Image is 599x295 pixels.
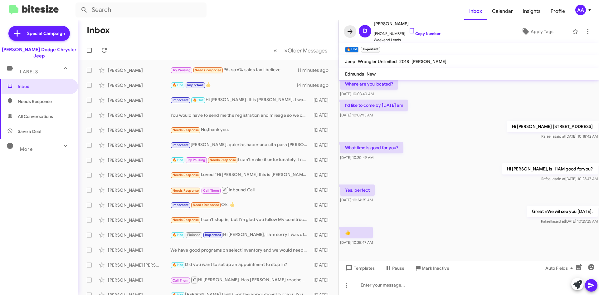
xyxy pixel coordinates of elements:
span: Special Campaign [27,30,65,37]
div: You would have to send me the registration and mileage so we can access Jeeps records [170,112,310,118]
div: [DATE] [310,217,334,223]
span: Wrangler Unlimited [358,59,397,64]
span: [DATE] 10:09:13 AM [340,113,373,117]
span: [PERSON_NAME] [412,59,446,64]
span: Important [187,83,203,87]
div: [DATE] [310,262,334,268]
a: Profile [546,2,570,20]
div: I can't stop in, but I'm glad you follow My construction company is in the market for a new and o... [170,216,310,224]
a: Inbox [464,2,487,20]
button: Next [280,44,331,57]
p: Hi [PERSON_NAME] [STREET_ADDRESS] [507,121,598,132]
div: Hi [PERSON_NAME], It is [PERSON_NAME], I wanted to get back to you. We have looked at the numbers... [170,96,310,104]
div: PA, so 6% sales tax I believe [170,66,297,74]
span: 2018 [399,59,409,64]
p: Where are you located? [340,78,398,90]
p: Great nWe wil see you [DATE]. [527,206,598,217]
span: Mark Inactive [422,263,449,274]
div: [DATE] [310,112,334,118]
span: Important [173,98,189,102]
div: 14 minutes ago [296,82,334,88]
div: [DATE] [310,232,334,238]
div: [DATE] [310,157,334,163]
button: Apply Tags [505,26,569,37]
div: No,thank you. [170,126,310,134]
div: I can't make it unfortunately. I noticed I have some where to be at noon. We have time let's plan... [170,156,310,164]
span: » [284,47,288,54]
span: Important [173,203,189,207]
a: Copy Number [408,31,441,36]
div: [PERSON_NAME] [PERSON_NAME] [108,262,170,268]
span: Needs Response [18,98,71,105]
div: [DATE] [310,142,334,148]
span: Templates [344,263,375,274]
button: Templates [339,263,380,274]
span: Try Pausing [173,68,191,72]
span: [PERSON_NAME] [374,20,441,27]
span: More [20,146,33,152]
span: Needs Response [173,173,199,177]
div: [DATE] [310,202,334,208]
span: 🔥 Hot [173,158,183,162]
p: Yes, perfect [340,184,375,196]
span: Auto Fields [545,263,575,274]
div: Did you want to set up an appointment to stop in? [170,261,310,268]
div: [PERSON_NAME] [108,217,170,223]
div: [DATE] [310,172,334,178]
span: said at [554,176,565,181]
span: [DATE] 10:20:49 AM [340,155,373,160]
span: 🔥 Hot [173,83,183,87]
span: said at [554,219,565,224]
span: Pause [392,263,404,274]
span: said at [554,134,565,139]
p: What time is good for you? [340,142,403,153]
div: [DATE] [310,97,334,103]
h1: Inbox [87,25,110,35]
div: [PERSON_NAME] [108,67,170,73]
span: [DATE] 10:24:25 AM [340,198,373,202]
a: Calendar [487,2,518,20]
button: Previous [270,44,281,57]
span: Needs Response [173,218,199,222]
button: Auto Fields [540,263,580,274]
div: [DATE] [310,187,334,193]
span: 🔥 Hot [173,233,183,237]
div: [PERSON_NAME] [108,232,170,238]
div: Hi [PERSON_NAME], I am sorry I was off. I will speak to your associate [DATE] and het back to you... [170,231,310,238]
span: Rafaella [DATE] 10:23:47 AM [541,176,598,181]
span: Important [173,143,189,147]
span: [PHONE_NUMBER] [374,27,441,37]
div: AA [575,5,586,15]
span: New [367,71,376,77]
span: [DATE] 10:03:40 AM [340,91,374,96]
div: [PERSON_NAME] [108,82,170,88]
span: Labels [20,69,38,75]
span: Jeep [345,59,355,64]
span: Needs Response [173,189,199,193]
span: Needs Response [173,128,199,132]
span: Insights [518,2,546,20]
span: Needs Response [193,203,219,207]
div: Loved “Hi [PERSON_NAME] this is [PERSON_NAME] , Manager at [PERSON_NAME] Dodge Chrysler Jeep Ram.... [170,171,310,179]
div: We have good programs on select inventory and we would need to take a look at your vehicle to get... [170,247,310,253]
span: Older Messages [288,47,327,54]
button: AA [570,5,592,15]
span: Rafaella [DATE] 10:18:42 AM [541,134,598,139]
div: [PERSON_NAME] [108,97,170,103]
span: Apply Tags [531,26,553,37]
span: Needs Response [210,158,236,162]
nav: Page navigation example [270,44,331,57]
div: [PERSON_NAME], quierias hacer una cita para [PERSON_NAME]? [170,141,310,149]
p: Hi [PERSON_NAME], is 11AM good foryou? [502,163,598,175]
div: 👍 [170,81,296,89]
div: [DATE] [310,247,334,253]
div: Ok. 👍 [170,201,310,209]
span: Call Them [203,189,219,193]
span: D [363,26,368,36]
div: [PERSON_NAME] [108,127,170,133]
span: Finished [187,233,201,237]
span: Save a Deal [18,128,41,135]
div: Inbound Call [170,186,310,194]
span: Important [205,233,221,237]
